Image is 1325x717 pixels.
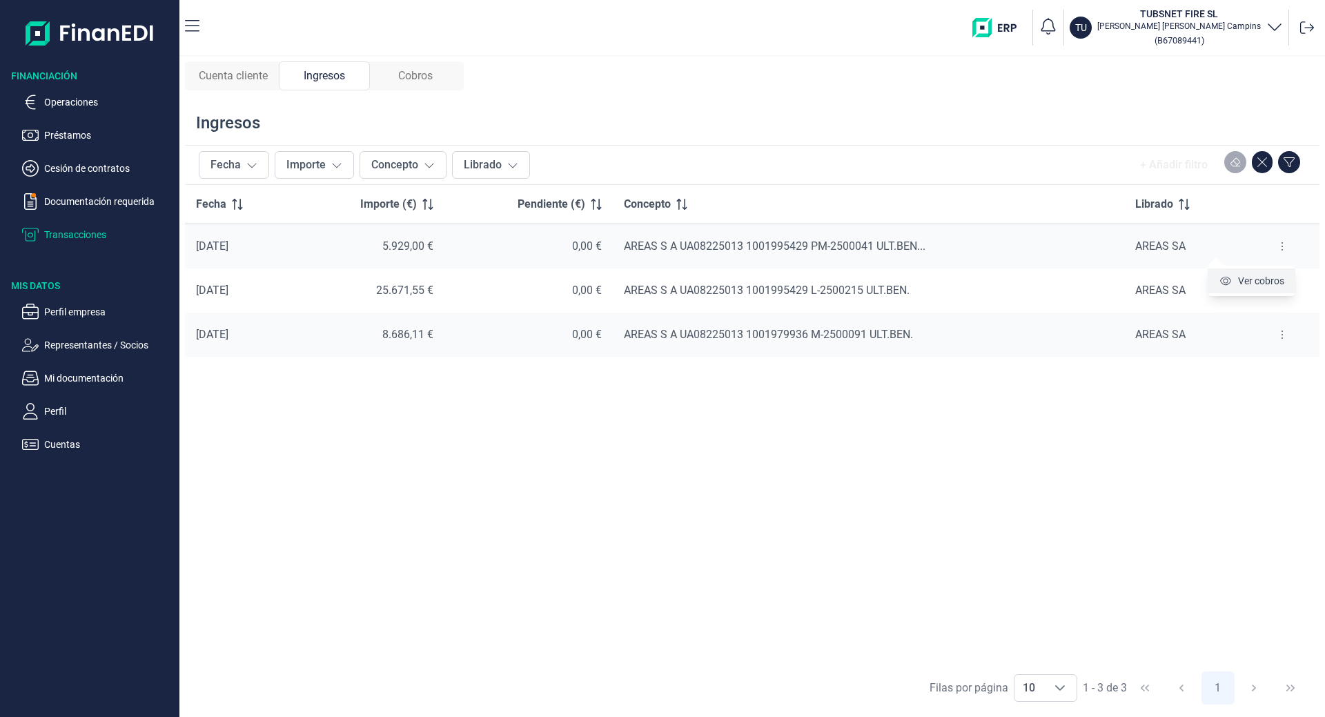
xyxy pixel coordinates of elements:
div: [DATE] [196,328,283,342]
p: TU [1075,21,1087,35]
button: Perfil empresa [22,304,174,320]
p: Cesión de contratos [44,160,174,177]
p: Operaciones [44,94,174,110]
span: Pendiente (€) [518,196,585,213]
div: Cuenta cliente [188,61,279,90]
div: [DATE] [196,284,283,297]
span: AREAS SA [1135,284,1186,297]
span: AREAS S A UA08225013 1001979936 M-2500091 ULT.BEN. [624,328,913,341]
span: AREAS SA [1135,328,1186,341]
span: AREAS S A UA08225013 1001995429 L-2500215 ULT.BEN. [624,284,910,297]
button: Concepto [360,151,446,179]
button: Last Page [1274,671,1307,705]
p: Cuentas [44,436,174,453]
img: erp [972,18,1027,37]
button: TUTUBSNET FIRE SL[PERSON_NAME] [PERSON_NAME] Campins(B67089441) [1070,7,1283,48]
button: Fecha [199,151,269,179]
p: Mi documentación [44,370,174,386]
button: Next Page [1237,671,1270,705]
p: Préstamos [44,127,174,144]
span: Cuenta cliente [199,68,268,84]
span: 1 - 3 de 3 [1083,682,1127,694]
p: Perfil empresa [44,304,174,320]
button: Documentación requerida [22,193,174,210]
button: Mi documentación [22,370,174,386]
div: 0,00 € [455,328,601,342]
div: 5.929,00 € [305,239,433,253]
button: Page 1 [1201,671,1235,705]
span: AREAS S A UA08225013 1001995429 PM-2500041 ULT.BEN... [624,239,925,253]
span: 10 [1014,675,1043,701]
div: Ingresos [279,61,370,90]
div: 25.671,55 € [305,284,433,297]
button: Operaciones [22,94,174,110]
p: [PERSON_NAME] [PERSON_NAME] Campins [1097,21,1261,32]
p: Representantes / Socios [44,337,174,353]
img: Logo de aplicación [26,11,155,55]
div: Ingresos [196,112,260,134]
button: Librado [452,151,530,179]
div: Cobros [370,61,461,90]
div: Choose [1043,675,1077,701]
p: Perfil [44,403,174,420]
button: Préstamos [22,127,174,144]
span: AREAS SA [1135,239,1186,253]
span: Concepto [624,196,671,213]
span: Fecha [196,196,226,213]
span: Importe (€) [360,196,417,213]
a: Ver cobros [1219,274,1284,288]
div: 0,00 € [455,239,601,253]
small: Copiar cif [1155,35,1204,46]
div: [DATE] [196,239,283,253]
span: Ingresos [304,68,345,84]
span: Cobros [398,68,433,84]
button: First Page [1128,671,1161,705]
div: Filas por página [930,680,1008,696]
button: Transacciones [22,226,174,243]
button: Cuentas [22,436,174,453]
h3: TUBSNET FIRE SL [1097,7,1261,21]
span: Librado [1135,196,1173,213]
div: 8.686,11 € [305,328,433,342]
button: Cesión de contratos [22,160,174,177]
button: Importe [275,151,354,179]
p: Documentación requerida [44,193,174,210]
button: Representantes / Socios [22,337,174,353]
button: Perfil [22,403,174,420]
p: Transacciones [44,226,174,243]
span: Ver cobros [1238,274,1284,288]
li: Ver cobros [1208,268,1295,293]
button: Previous Page [1165,671,1198,705]
div: 0,00 € [455,284,601,297]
